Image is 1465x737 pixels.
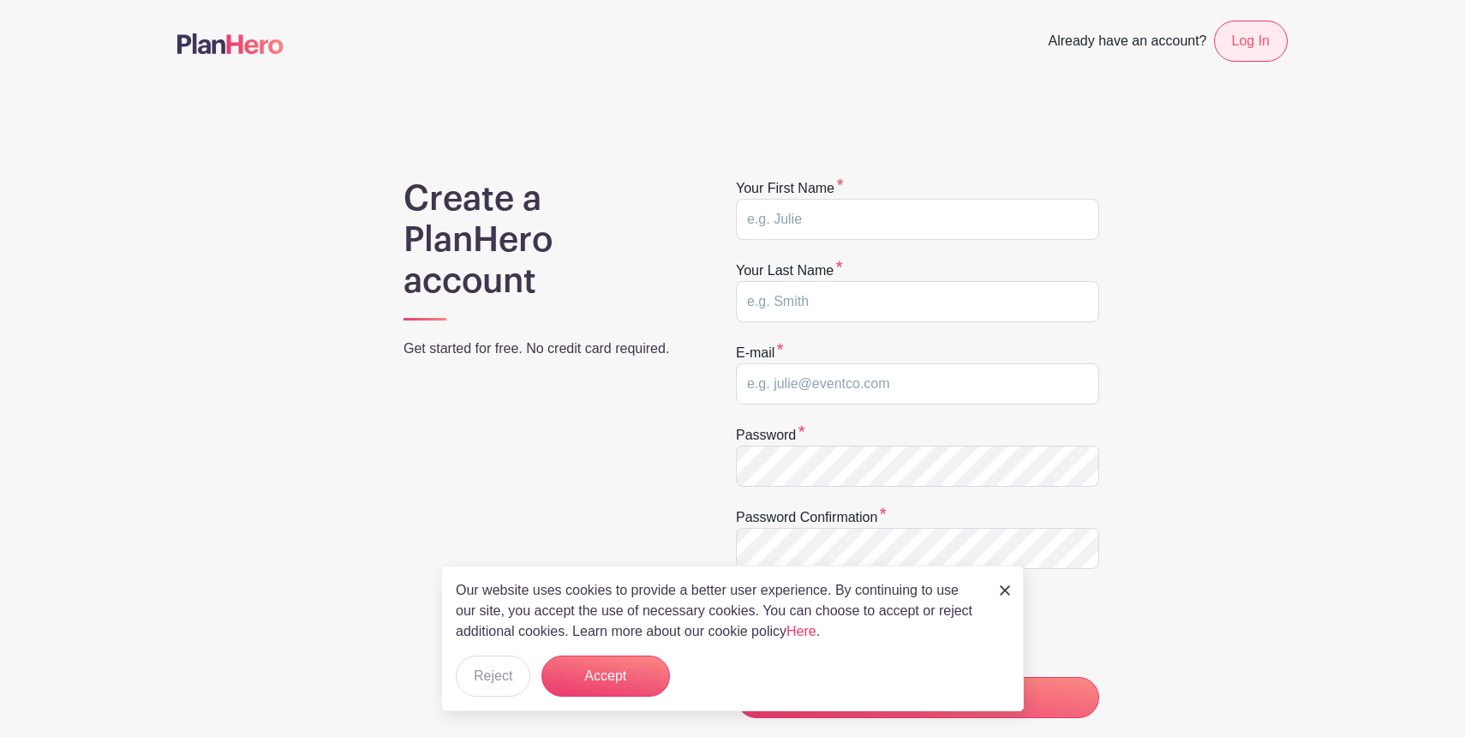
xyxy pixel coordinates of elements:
[736,261,843,281] label: Your last name
[1000,585,1010,596] img: close_button-5f87c8562297e5c2d7936805f587ecaba9071eb48480494691a3f1689db116b3.svg
[736,343,784,363] label: E-mail
[404,339,691,359] p: Get started for free. No credit card required.
[1214,21,1288,62] a: Log In
[404,178,691,302] h1: Create a PlanHero account
[1049,24,1207,62] span: Already have an account?
[456,656,530,697] button: Reject
[736,199,1099,240] input: e.g. Julie
[541,656,670,697] button: Accept
[736,178,844,199] label: Your first name
[177,33,284,54] img: logo-507f7623f17ff9eddc593b1ce0a138ce2505c220e1c5a4e2b4648c50719b7d32.svg
[736,507,887,528] label: Password confirmation
[456,580,982,642] p: Our website uses cookies to provide a better user experience. By continuing to use our site, you ...
[736,425,805,446] label: Password
[736,281,1099,322] input: e.g. Smith
[786,624,816,638] a: Here
[736,363,1099,404] input: e.g. julie@eventco.com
